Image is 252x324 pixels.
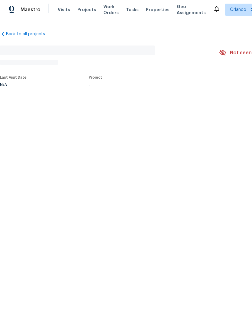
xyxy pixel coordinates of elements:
span: Tasks [126,8,139,12]
span: Properties [146,7,170,13]
span: Orlando [230,7,246,13]
div: ... [89,83,205,87]
span: Geo Assignments [177,4,206,16]
span: Work Orders [103,4,119,16]
span: Project [89,76,102,79]
span: Maestro [21,7,40,13]
span: Projects [77,7,96,13]
span: Visits [58,7,70,13]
